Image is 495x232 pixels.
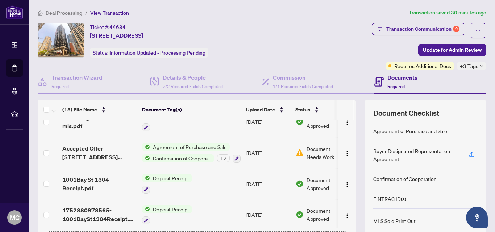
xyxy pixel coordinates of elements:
[90,48,208,58] div: Status:
[341,147,353,159] button: Logo
[217,154,230,162] div: + 2
[109,50,205,56] span: Information Updated - Processing Pending
[6,5,23,19] img: logo
[418,44,486,56] button: Update for Admin Review
[142,174,150,182] img: Status Icon
[341,178,353,190] button: Logo
[150,174,192,182] span: Deposit Receipt
[423,44,482,56] span: Update for Admin Review
[150,143,230,151] span: Agreement of Purchase and Sale
[460,62,478,70] span: +3 Tags
[409,9,486,17] article: Transaction saved 30 minutes ago
[373,147,460,163] div: Buyer Designated Representation Agreement
[394,62,451,70] span: Requires Additional Docs
[373,175,437,183] div: Confirmation of Cooperation
[466,207,488,228] button: Open asap
[387,73,417,82] h4: Documents
[373,217,416,225] div: MLS Sold Print Out
[341,209,353,220] button: Logo
[372,23,465,35] button: Transaction Communication9
[273,73,333,82] h4: Commission
[307,114,352,130] span: Document Approved
[62,113,136,130] span: [STREET_ADDRESS] 1304 mls.pdf
[344,120,350,126] img: Logo
[150,154,214,162] span: Confirmation of Cooperation
[163,73,223,82] h4: Details & People
[307,207,352,223] span: Document Approved
[295,106,310,114] span: Status
[244,137,293,168] td: [DATE]
[296,118,304,126] img: Document Status
[296,149,304,157] img: Document Status
[62,144,136,161] span: Accepted Offer [STREET_ADDRESS] [DATE] 2025.pdf
[475,28,481,33] span: ellipsis
[38,23,84,57] img: IMG-C12238895_1.jpg
[139,100,243,120] th: Document Tag(s)
[142,174,192,194] button: Status IconDeposit Receipt
[90,31,143,40] span: [STREET_ADDRESS]
[480,64,483,68] span: down
[62,106,97,114] span: (13) File Name
[62,175,136,193] span: 1001Bay St 1304 Receipt.pdf
[296,180,304,188] img: Document Status
[273,84,333,89] span: 1/1 Required Fields Completed
[142,112,187,132] button: Status IconMLS Print Out
[142,205,150,213] img: Status Icon
[453,26,459,32] div: 9
[373,108,439,118] span: Document Checklist
[142,154,150,162] img: Status Icon
[307,176,352,192] span: Document Approved
[90,10,129,16] span: View Transaction
[163,84,223,89] span: 2/2 Required Fields Completed
[307,145,344,161] span: Document Needs Work
[142,205,192,225] button: Status IconDeposit Receipt
[373,127,447,135] div: Agreement of Purchase and Sale
[292,100,354,120] th: Status
[243,100,292,120] th: Upload Date
[341,116,353,127] button: Logo
[51,73,103,82] h4: Transaction Wizard
[386,23,459,35] div: Transaction Communication
[244,168,293,199] td: [DATE]
[373,195,406,203] div: FINTRAC ID(s)
[90,23,126,31] div: Ticket #:
[296,211,304,219] img: Document Status
[62,206,136,223] span: 1752880978565-1001BaySt1304Receipt.pdf
[150,205,192,213] span: Deposit Receipt
[142,143,241,163] button: Status IconAgreement of Purchase and SaleStatus IconConfirmation of Cooperation+2
[59,100,139,120] th: (13) File Name
[38,10,43,16] span: home
[344,151,350,156] img: Logo
[142,143,150,151] img: Status Icon
[344,182,350,187] img: Logo
[109,24,126,30] span: 44684
[246,106,275,114] span: Upload Date
[85,9,87,17] li: /
[344,213,350,219] img: Logo
[10,212,20,223] span: MC
[51,84,69,89] span: Required
[46,10,82,16] span: Deal Processing
[244,106,293,138] td: [DATE]
[244,199,293,231] td: [DATE]
[387,84,405,89] span: Required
